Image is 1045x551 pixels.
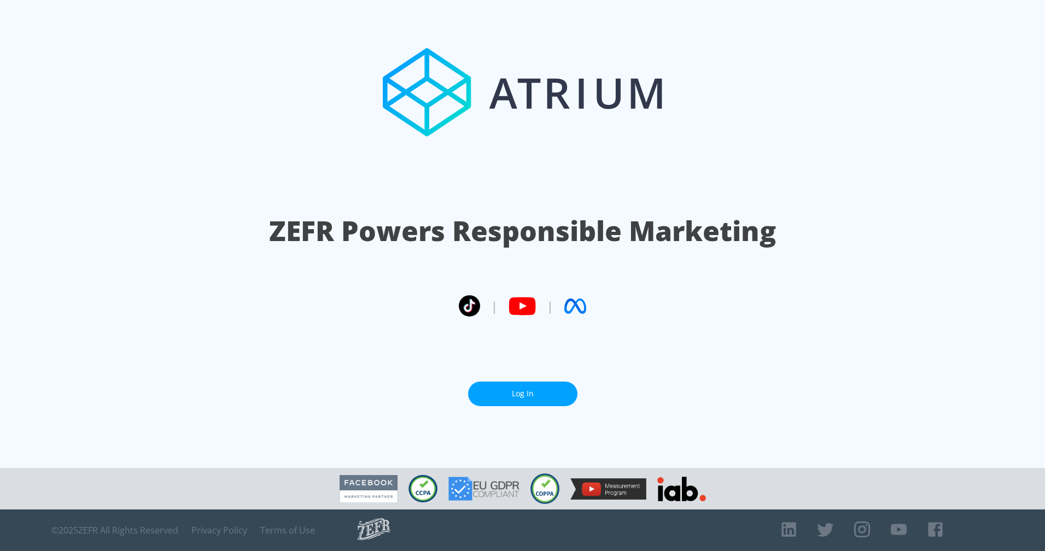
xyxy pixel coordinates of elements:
img: COPPA Compliant [530,473,559,504]
img: IAB [657,477,706,501]
h1: ZEFR Powers Responsible Marketing [269,212,776,250]
img: Facebook Marketing Partner [340,475,398,503]
span: | [491,298,498,314]
img: GDPR Compliant [448,477,519,501]
a: Log In [468,382,577,406]
span: © 2025 ZEFR All Rights Reserved [51,525,178,536]
a: Privacy Policy [191,525,247,536]
img: YouTube Measurement Program [570,478,646,500]
span: | [547,298,553,314]
a: Terms of Use [260,525,315,536]
img: CCPA Compliant [408,475,437,502]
